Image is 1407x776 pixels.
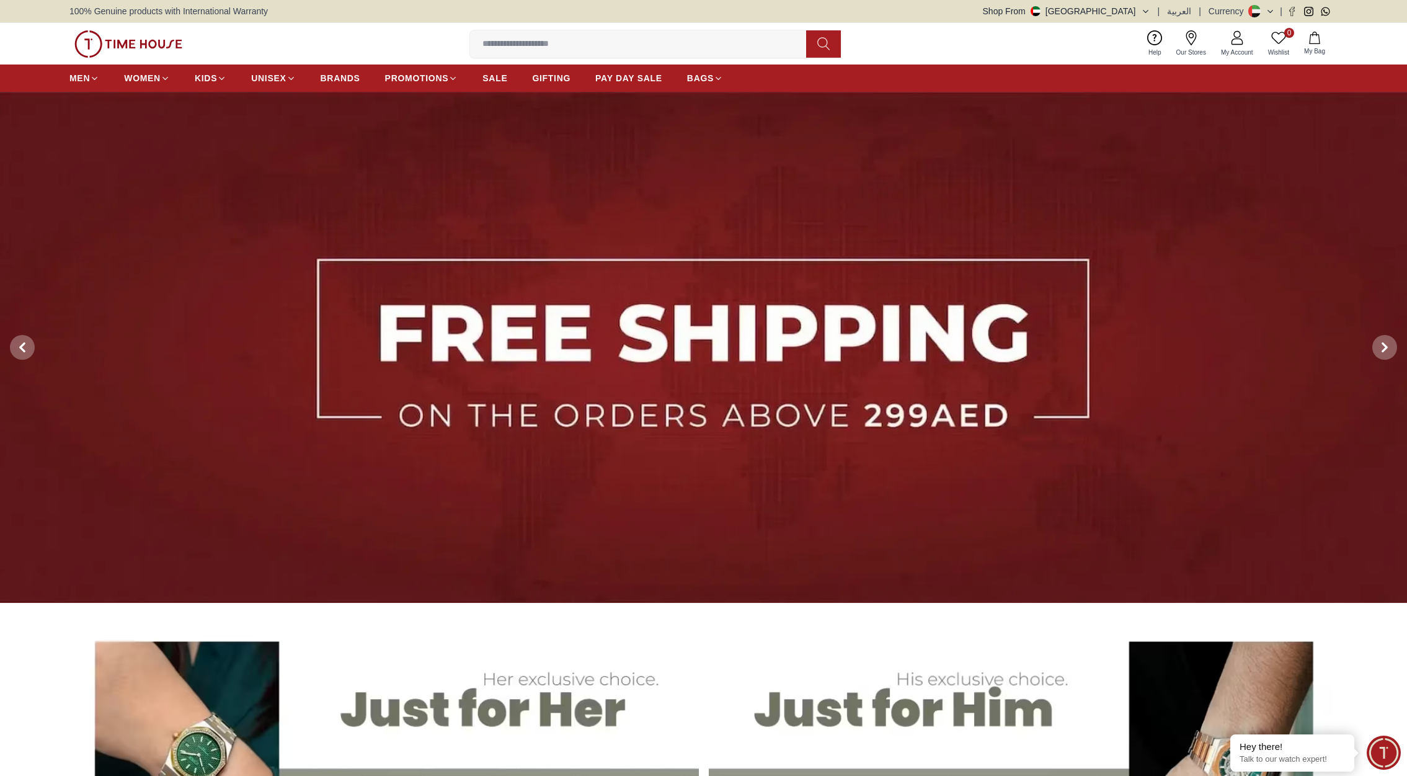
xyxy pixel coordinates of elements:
[1367,736,1401,770] div: Chat Widget
[124,67,170,89] a: WOMEN
[1031,6,1041,16] img: United Arab Emirates
[1199,5,1201,17] span: |
[1143,48,1166,57] span: Help
[687,67,723,89] a: BAGS
[195,67,226,89] a: KIDS
[532,67,570,89] a: GIFTING
[687,72,714,84] span: BAGS
[1261,28,1297,60] a: 0Wishlist
[1216,48,1258,57] span: My Account
[251,72,286,84] span: UNISEX
[69,5,268,17] span: 100% Genuine products with International Warranty
[321,67,360,89] a: BRANDS
[69,67,99,89] a: MEN
[1209,5,1249,17] div: Currency
[1284,28,1294,38] span: 0
[1158,5,1160,17] span: |
[1321,7,1330,16] a: Whatsapp
[1240,741,1345,753] div: Hey there!
[1171,48,1211,57] span: Our Stores
[1169,28,1214,60] a: Our Stores
[251,67,295,89] a: UNISEX
[532,72,570,84] span: GIFTING
[385,67,458,89] a: PROMOTIONS
[321,72,360,84] span: BRANDS
[1141,28,1169,60] a: Help
[1263,48,1294,57] span: Wishlist
[1297,29,1333,58] button: My Bag
[74,30,182,58] img: ...
[1304,7,1313,16] a: Instagram
[595,67,662,89] a: PAY DAY SALE
[69,72,90,84] span: MEN
[124,72,161,84] span: WOMEN
[1167,5,1191,17] button: العربية
[1287,7,1297,16] a: Facebook
[1280,5,1282,17] span: |
[595,72,662,84] span: PAY DAY SALE
[482,67,507,89] a: SALE
[385,72,449,84] span: PROMOTIONS
[482,72,507,84] span: SALE
[1299,47,1330,56] span: My Bag
[1240,754,1345,765] p: Talk to our watch expert!
[195,72,217,84] span: KIDS
[983,5,1150,17] button: Shop From[GEOGRAPHIC_DATA]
